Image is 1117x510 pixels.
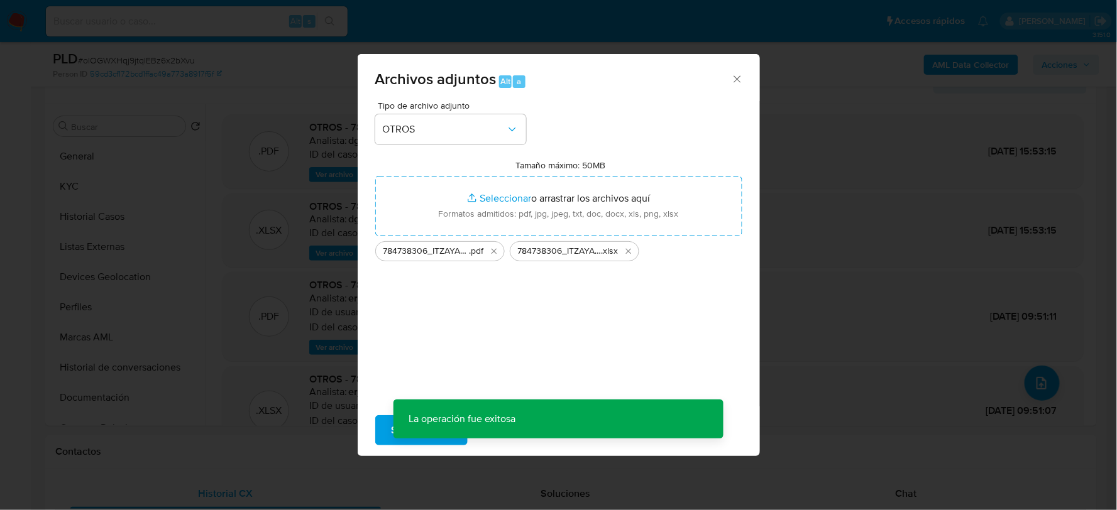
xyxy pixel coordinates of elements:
[487,244,502,259] button: Eliminar 784738306_ITZAYANA VIZARRETEA_JUL2025.pdf
[500,75,510,87] span: Alt
[383,123,506,136] span: OTROS
[375,114,526,144] button: OTROS
[515,160,605,171] label: Tamaño máximo: 50MB
[392,416,451,444] span: Subir archivo
[375,236,742,261] ul: Archivos seleccionados
[375,415,468,445] button: Subir archivo
[470,245,484,258] span: .pdf
[602,245,619,258] span: .xlsx
[621,244,636,259] button: Eliminar 784738306_ITZAYANA VIZARRETEA_JUL2025.xlsx
[518,245,602,258] span: 784738306_ITZAYANA VIZARRETEA_JUL2025
[517,75,522,87] span: a
[375,68,497,90] span: Archivos adjuntos
[378,101,529,110] span: Tipo de archivo adjunto
[383,245,470,258] span: 784738306_ITZAYANA VIZARRETEA_JUL2025
[393,399,531,438] p: La operación fue exitosa
[489,416,530,444] span: Cancelar
[731,73,742,84] button: Cerrar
